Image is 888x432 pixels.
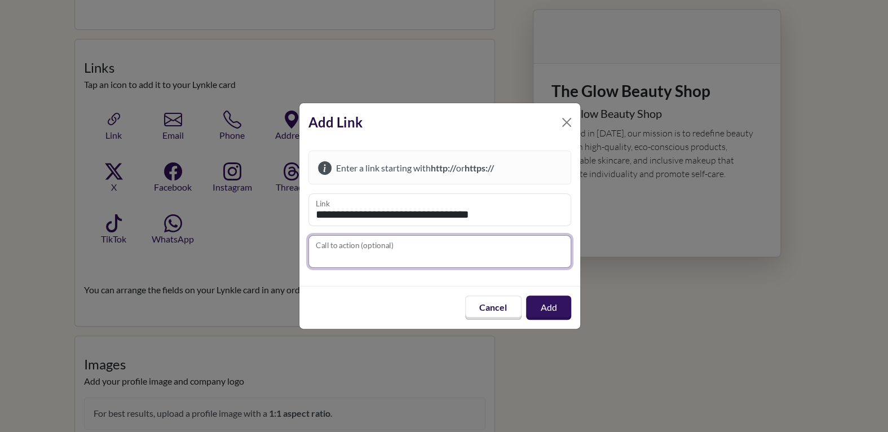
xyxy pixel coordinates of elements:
[465,296,522,320] button: Cancel
[465,162,494,173] strong: https://
[308,114,363,130] strong: Add Link
[526,296,571,320] button: Add
[336,162,494,173] span: Enter a link starting with or
[431,162,456,173] strong: http://
[558,113,576,131] button: Close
